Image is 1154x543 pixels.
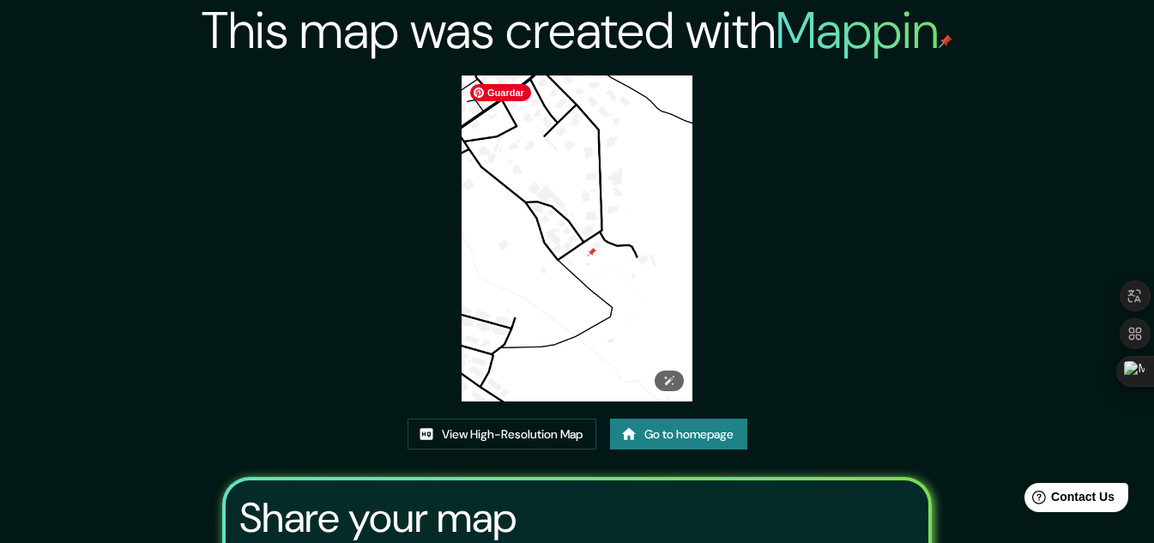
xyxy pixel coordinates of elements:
img: created-map [462,75,692,401]
iframe: Help widget launcher [1001,476,1135,524]
h3: Share your map [239,494,517,542]
img: mappin-pin [939,34,952,48]
a: Go to homepage [610,419,747,450]
a: View High-Resolution Map [408,419,596,450]
span: Guardar [470,84,531,101]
